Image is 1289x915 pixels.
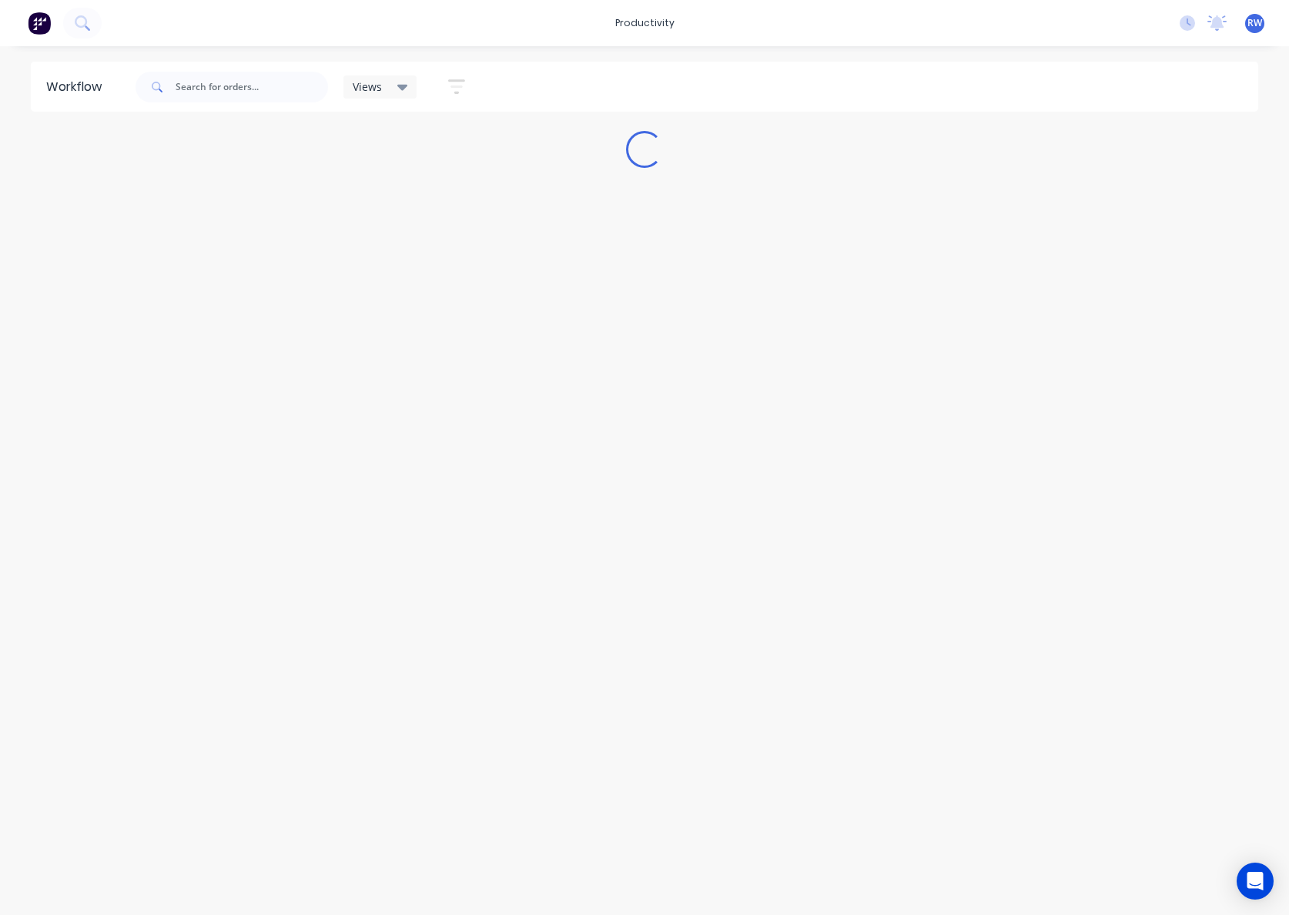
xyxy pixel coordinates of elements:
[28,12,51,35] img: Factory
[46,78,109,96] div: Workflow
[176,72,328,102] input: Search for orders...
[1237,863,1274,900] div: Open Intercom Messenger
[353,79,382,95] span: Views
[608,12,682,35] div: productivity
[1247,16,1262,30] span: RW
